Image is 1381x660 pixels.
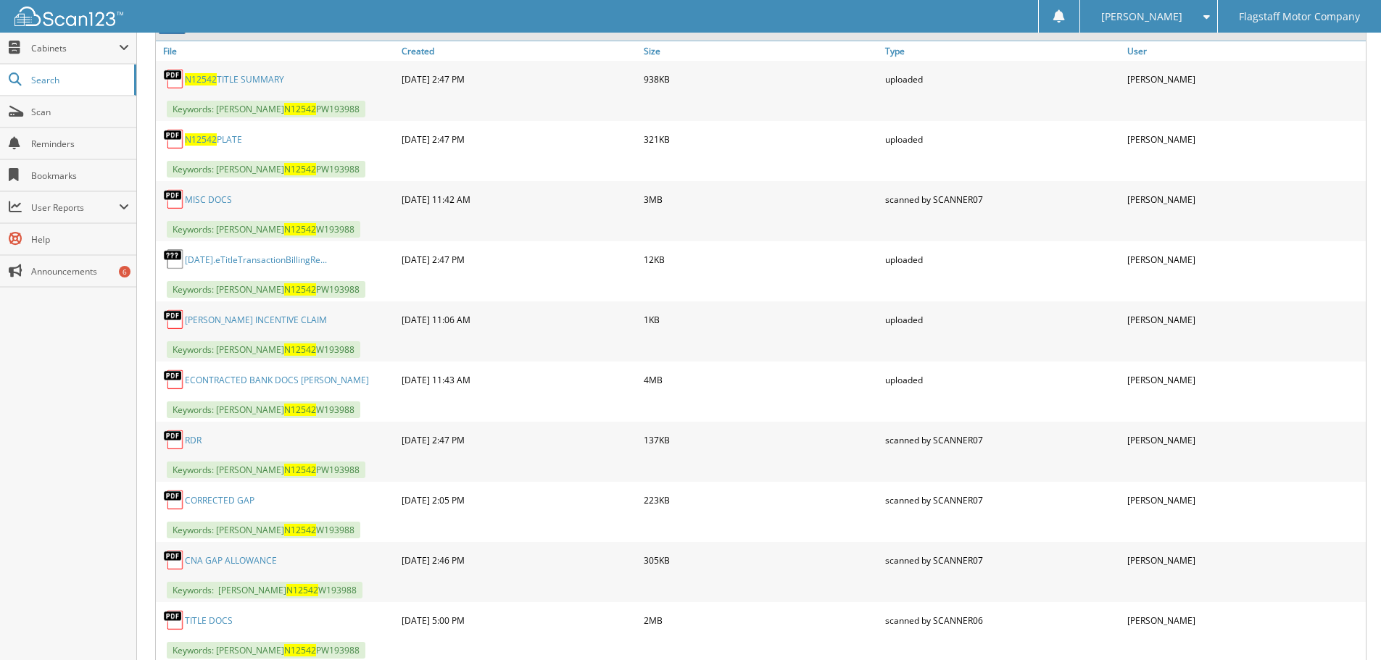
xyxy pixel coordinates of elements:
span: Search [31,74,127,86]
a: User [1124,41,1366,61]
a: MISC DOCS [185,193,232,206]
a: N12542PLATE [185,133,242,146]
div: 305KB [640,546,882,575]
div: [DATE] 11:43 AM [398,365,640,394]
span: Keywords: [PERSON_NAME] W193988 [167,221,360,238]
div: [DATE] 2:05 PM [398,485,640,514]
img: PDF.png [163,188,185,210]
div: [PERSON_NAME] [1124,606,1366,635]
div: [PERSON_NAME] [1124,425,1366,454]
div: [DATE] 2:47 PM [398,125,640,154]
a: CORRECTED GAP [185,494,254,506]
span: N12542 [284,644,316,656]
span: N12542 [284,223,316,235]
img: PDF.png [163,549,185,571]
iframe: Chat Widget [1309,590,1381,660]
span: Scan [31,106,129,118]
div: [PERSON_NAME] [1124,64,1366,93]
div: 12KB [640,245,882,274]
span: Reminders [31,138,129,150]
span: Help [31,233,129,246]
img: PDF.png [163,369,185,390]
span: N12542 [185,133,217,146]
span: Bookmarks [31,170,129,182]
div: uploaded [882,365,1124,394]
a: Created [398,41,640,61]
div: 1KB [640,305,882,334]
div: [DATE] 5:00 PM [398,606,640,635]
div: [PERSON_NAME] [1124,125,1366,154]
img: generic.png [163,248,185,270]
div: [PERSON_NAME] [1124,245,1366,274]
div: scanned by SCANNER07 [882,546,1124,575]
div: [DATE] 11:06 AM [398,305,640,334]
img: PDF.png [163,128,185,150]
div: 4MB [640,365,882,394]
a: CNA GAP ALLOWANCE [185,554,277,567]
span: Keywords: [PERSON_NAME] PW193988 [167,161,365,177]
div: scanned by SCANNER07 [882,185,1124,214]
div: 137KB [640,425,882,454]
span: N12542 [284,103,316,115]
img: scan123-logo-white.svg [14,7,123,26]
img: PDF.png [163,309,185,330]
img: PDF.png [163,429,185,451]
div: 3MB [640,185,882,214]
span: Cabinets [31,42,119,54]
div: 2MB [640,606,882,635]
span: [PERSON_NAME] [1101,12,1182,21]
span: User Reports [31,201,119,214]
div: [PERSON_NAME] [1124,546,1366,575]
div: scanned by SCANNER07 [882,425,1124,454]
a: [DATE].eTitleTransactionBillingRe... [185,254,327,266]
img: PDF.png [163,609,185,631]
div: [PERSON_NAME] [1124,185,1366,214]
div: [PERSON_NAME] [1124,365,1366,394]
div: 6 [119,266,130,277]
a: [PERSON_NAME] INCENTIVE CLAIM [185,314,327,326]
img: PDF.png [163,68,185,90]
span: N12542 [284,163,316,175]
div: [DATE] 11:42 AM [398,185,640,214]
div: uploaded [882,245,1124,274]
span: Keywords: [PERSON_NAME] PW193988 [167,281,365,298]
span: Keywords: [PERSON_NAME] W193988 [167,341,360,358]
span: N12542 [284,343,316,356]
div: 938KB [640,64,882,93]
span: Announcements [31,265,129,277]
a: ECONTRACTED BANK DOCS [PERSON_NAME] [185,374,369,386]
div: uploaded [882,125,1124,154]
div: [DATE] 2:47 PM [398,425,640,454]
a: RDR [185,434,202,446]
div: [PERSON_NAME] [1124,485,1366,514]
div: [DATE] 2:47 PM [398,245,640,274]
div: 321KB [640,125,882,154]
a: File [156,41,398,61]
a: N12542TITLE SUMMARY [185,73,284,85]
span: Keywords: [PERSON_NAME] PW193988 [167,461,365,478]
span: Keywords: [PERSON_NAME] W193988 [167,582,362,598]
span: Keywords: [PERSON_NAME] W193988 [167,401,360,418]
span: N12542 [284,464,316,476]
span: N12542 [286,584,318,596]
a: TITLE DOCS [185,614,233,627]
span: N12542 [284,524,316,536]
img: PDF.png [163,489,185,511]
div: uploaded [882,64,1124,93]
span: N12542 [185,73,217,85]
div: [DATE] 2:46 PM [398,546,640,575]
span: Keywords: [PERSON_NAME] PW193988 [167,101,365,117]
span: Keywords: [PERSON_NAME] PW193988 [167,642,365,659]
span: N12542 [284,404,316,416]
div: scanned by SCANNER07 [882,485,1124,514]
div: [PERSON_NAME] [1124,305,1366,334]
div: 223KB [640,485,882,514]
a: Size [640,41,882,61]
span: Flagstaff Motor Company [1239,12,1360,21]
span: N12542 [284,283,316,296]
div: uploaded [882,305,1124,334]
div: scanned by SCANNER06 [882,606,1124,635]
span: Keywords: [PERSON_NAME] W193988 [167,522,360,538]
div: [DATE] 2:47 PM [398,64,640,93]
